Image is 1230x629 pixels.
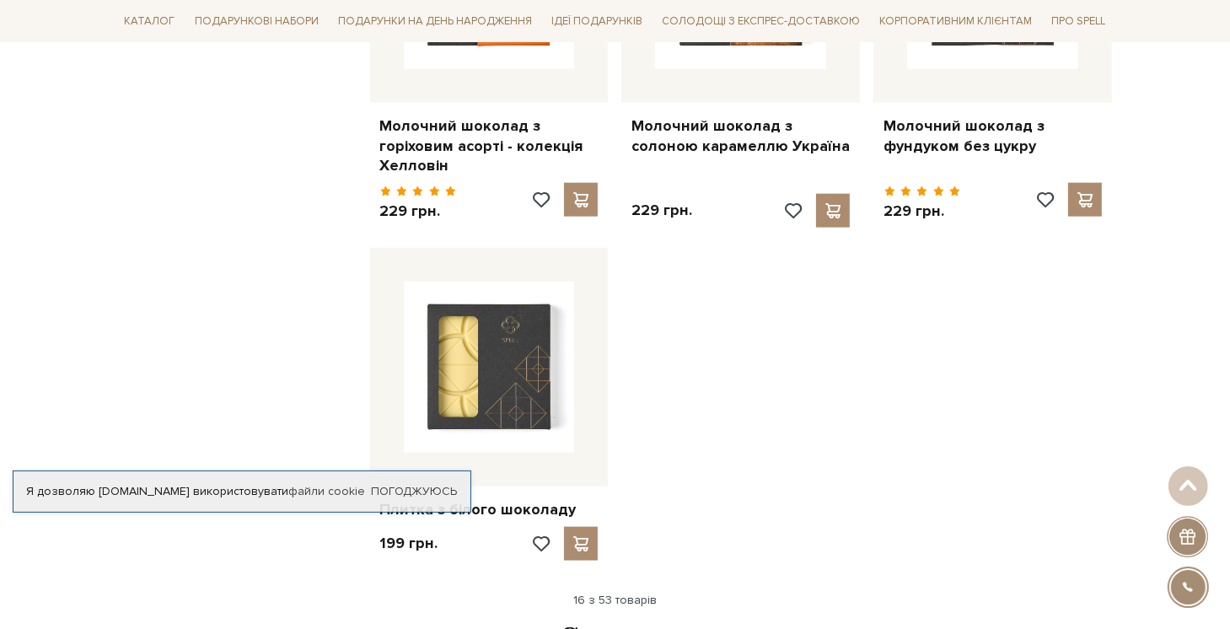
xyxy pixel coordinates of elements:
div: 16 з 53 товарів [111,593,1120,608]
a: Молочний шоколад з солоною карамеллю Україна [631,116,850,156]
a: Плитка з білого шоколаду [380,500,599,519]
a: Погоджуюсь [371,484,457,499]
a: Корпоративним клієнтам [873,8,1039,35]
a: Каталог [118,8,182,35]
p: 229 грн. [884,202,960,221]
a: Подарунки на День народження [331,8,539,35]
a: Солодощі з експрес-доставкою [655,7,867,35]
p: 199 грн. [380,534,438,553]
a: Молочний шоколад з горіховим асорті - колекція Хелловін [380,116,599,175]
a: Подарункові набори [188,8,325,35]
a: Про Spell [1045,8,1112,35]
a: файли cookie [288,484,365,498]
div: Я дозволяю [DOMAIN_NAME] використовувати [13,484,470,499]
a: Молочний шоколад з фундуком без цукру [884,116,1102,156]
a: Ідеї подарунків [545,8,649,35]
p: 229 грн. [380,202,457,221]
p: 229 грн. [631,201,692,220]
